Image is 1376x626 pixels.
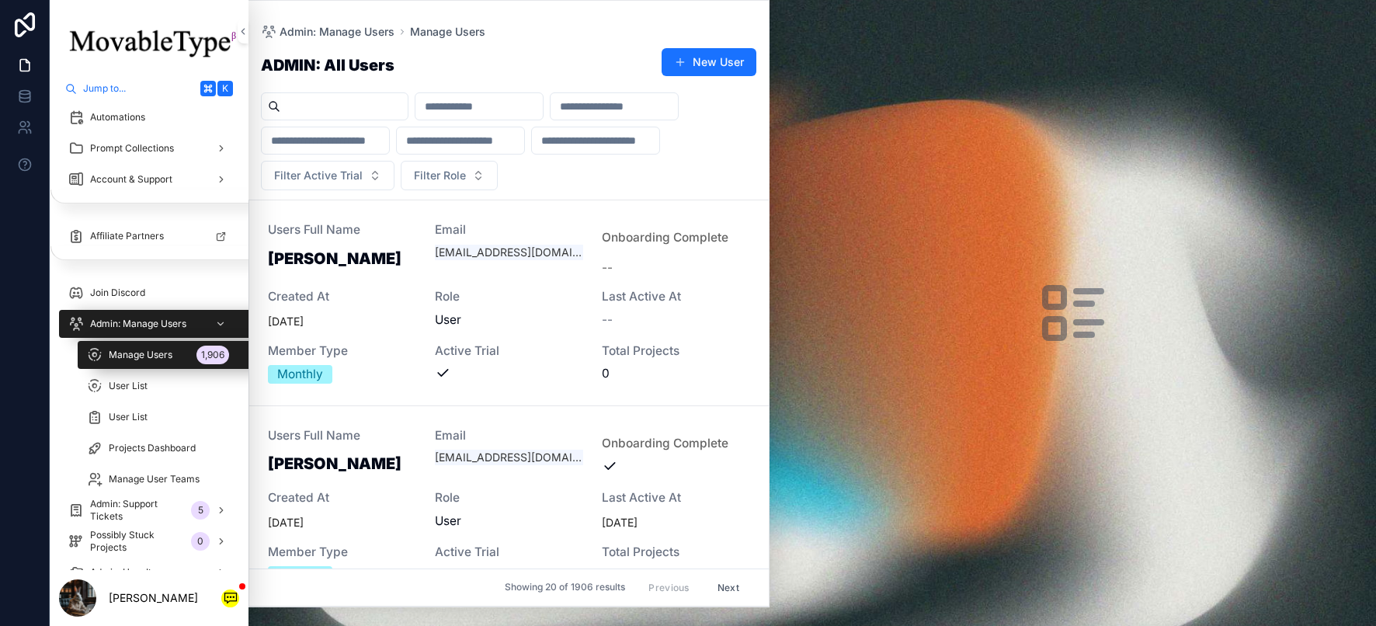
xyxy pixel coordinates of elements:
span: Role [435,289,583,305]
div: 0 [191,532,210,551]
a: Admin: Manage Users [59,310,258,338]
span: Onboarding Complete [602,228,750,246]
span: Prompt Collections [90,142,174,155]
button: Next [707,576,750,600]
span: K [219,82,231,95]
div: 5 [191,501,210,520]
span: Admin: Manage Users [280,24,394,40]
span: Onboarding Complete [602,434,750,452]
span: Role [435,490,583,506]
a: Manage User Teams [78,465,239,493]
a: [EMAIL_ADDRESS][DOMAIN_NAME] [435,245,583,260]
button: Select Button [261,161,394,190]
img: App logo [59,19,239,68]
span: Email [435,222,583,238]
a: Possibly Stuck Projects0 [59,527,239,555]
button: Select Button [401,161,498,190]
a: Users Full Name[PERSON_NAME]Email[EMAIL_ADDRESS][DOMAIN_NAME]Onboarding Complete--Created at[DATE... [249,200,769,406]
p: [DATE] [268,311,304,331]
span: User List [109,380,148,392]
span: -- [602,311,613,329]
span: Automations [90,111,145,123]
div: scrollable content [50,103,248,570]
span: Created at [268,490,416,506]
a: Admin: Manage Users [261,24,394,40]
span: Email [435,428,583,444]
span: Created at [268,289,416,305]
span: User List [109,411,148,423]
p: [DATE] [602,513,638,532]
span: Projects Dashboard [109,442,196,454]
span: Last active at [602,289,750,305]
span: Total Projects [602,343,750,360]
div: Monthly [277,566,323,584]
a: Manage Users1,906 [78,341,258,369]
span: Active Trial [435,343,583,360]
span: Users Full Name [268,428,416,444]
span: Showing 20 of 1906 results [505,582,625,594]
span: Manage Users [109,349,172,361]
a: Manage Users [410,24,485,40]
span: Member Type [268,343,416,360]
a: Account & Support [59,165,239,193]
button: New User [662,48,756,76]
span: Join Discord [90,287,145,299]
a: Admin: Support Tickets5 [59,496,239,524]
a: Projects Dashboard [78,434,239,462]
p: [DATE] [268,513,304,532]
span: 0 [602,365,750,382]
span: Admin: Manage Users [90,318,186,330]
h1: ADMIN: All Users [261,56,394,75]
a: Prompt Collections [59,134,239,162]
a: User List [78,403,239,431]
a: Affiliate Partners [59,222,239,250]
span: User [435,513,461,530]
p: [PERSON_NAME] [109,588,198,607]
span: User [435,311,461,329]
a: Automations [59,103,239,131]
span: Filter Role [414,168,466,183]
span: Admin: User Items [90,566,170,579]
span: Jump to... [83,82,194,95]
div: Monthly [277,365,323,383]
span: 1 [602,566,750,583]
h3: [PERSON_NAME] [268,450,416,478]
a: [EMAIL_ADDRESS][DOMAIN_NAME] [435,450,583,465]
span: Affiliate Partners [90,230,164,242]
div: 1,906 [196,346,229,364]
span: -- [602,259,613,276]
span: Admin: Support Tickets [90,498,185,523]
span: Active Trial [435,544,583,561]
span: Users Full Name [268,222,416,238]
span: Member Type [268,544,416,561]
span: Possibly Stuck Projects [90,529,185,554]
h3: [PERSON_NAME] [268,245,416,273]
a: Users Full Name[PERSON_NAME]Email[EMAIL_ADDRESS][DOMAIN_NAME]Onboarding CompleteCreated at[DATE]R... [249,406,769,607]
a: Join Discord [59,279,239,307]
button: Jump to...K [59,75,239,103]
span: Manage User Teams [109,473,200,485]
span: Account & Support [90,173,172,186]
span: Total Projects [602,544,750,561]
a: Admin: User Items [59,558,239,586]
span: Last active at [602,490,750,506]
span: Filter Active Trial [274,168,363,183]
a: User List [78,372,239,400]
